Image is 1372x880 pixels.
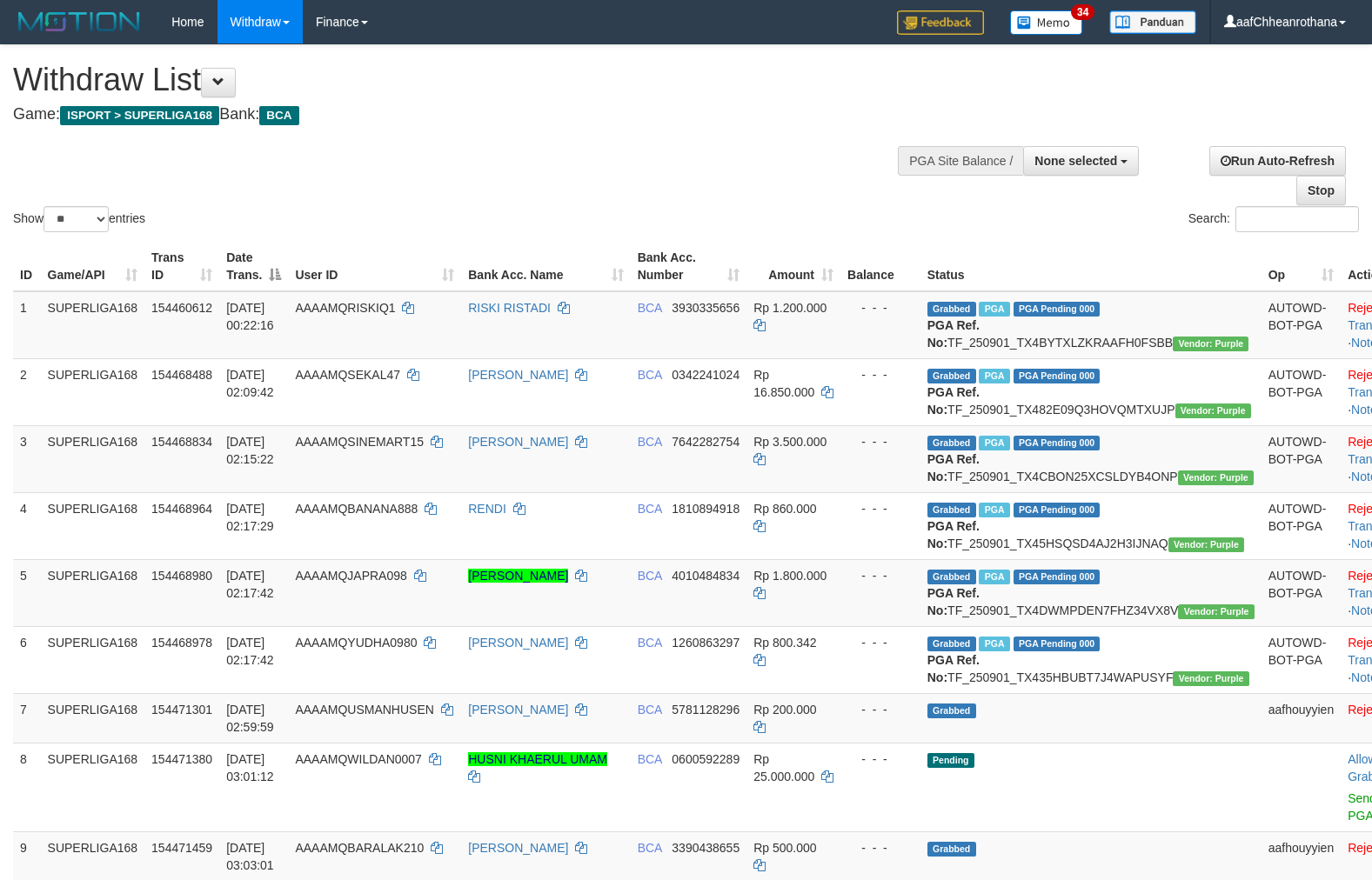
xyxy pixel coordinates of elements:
span: Grabbed [927,436,976,450]
span: Rp 500.000 [753,841,816,855]
span: Rp 200.000 [753,703,816,717]
td: SUPERLIGA168 [41,693,145,743]
select: Showentries [44,206,109,232]
span: [DATE] 02:59:59 [226,703,274,734]
div: - - - [847,500,914,517]
td: AUTOWD-BOT-PGA [1262,291,1342,359]
span: BCA [259,106,298,125]
span: [DATE] 02:17:29 [226,502,274,533]
span: AAAAMQWILDAN0007 [295,752,422,766]
div: - - - [847,634,914,651]
a: [PERSON_NAME] [468,435,568,449]
td: TF_250901_TX4DWMPDEN7FHZ34VX8V [920,559,1262,626]
span: Marked by aafnonsreyleab [979,302,1009,317]
div: - - - [847,299,914,317]
a: [PERSON_NAME] [468,636,568,650]
img: Feedback.jpg [897,10,984,35]
span: BCA [638,636,662,650]
span: PGA Pending [1014,302,1101,317]
span: Grabbed [927,842,976,857]
h1: Withdraw List [13,63,897,97]
img: Button%20Memo.svg [1010,10,1083,35]
span: Copy 7642282754 to clipboard [672,435,740,449]
span: 154471380 [151,752,212,766]
span: PGA Pending [1014,637,1101,651]
span: Copy 1810894918 to clipboard [672,502,740,516]
span: BCA [638,752,662,766]
span: Vendor URL: https://trx4.1velocity.biz [1178,604,1254,619]
span: AAAAMQJAPRA098 [295,569,406,583]
span: Rp 1.200.000 [753,301,827,315]
span: Rp 860.000 [753,502,816,516]
span: Rp 3.500.000 [753,435,827,449]
td: SUPERLIGA168 [41,626,145,693]
b: PGA Ref. No: [927,385,980,417]
td: AUTOWD-BOT-PGA [1262,425,1342,492]
td: 1 [13,291,41,359]
span: [DATE] 02:15:22 [226,435,274,466]
td: TF_250901_TX482E09Q3HOVQMTXUJP [920,358,1262,425]
span: Rp 16.850.000 [753,368,814,399]
span: [DATE] 02:17:42 [226,636,274,667]
span: Grabbed [927,570,976,584]
span: Copy 3390438655 to clipboard [672,841,740,855]
th: Balance [840,242,920,291]
span: BCA [638,368,662,382]
b: PGA Ref. No: [927,452,980,483]
th: Amount: activate to sort column ascending [746,242,840,291]
span: BCA [638,703,662,717]
span: Vendor URL: https://trx4.1velocity.biz [1178,470,1254,485]
span: Copy 5781128296 to clipboard [672,703,740,717]
b: PGA Ref. No: [927,653,980,684]
td: AUTOWD-BOT-PGA [1262,358,1342,425]
span: Grabbed [927,703,976,718]
td: SUPERLIGA168 [41,291,145,359]
span: Marked by aafchoeunmanni [979,637,1009,651]
span: Rp 1.800.000 [753,569,827,583]
span: Rp 800.342 [753,636,816,650]
td: TF_250901_TX435HBUBT7J4WAPUSYF [920,626,1262,693]
span: Rp 25.000.000 [753,752,814,783]
a: RISKI RISTADI [468,301,551,315]
td: SUPERLIGA168 [41,559,145,626]
td: 7 [13,693,41,743]
span: PGA Pending [1014,436,1101,450]
span: 154468488 [151,368,212,382]
span: BCA [638,301,662,315]
a: Run Auto-Refresh [1209,146,1346,176]
td: 6 [13,626,41,693]
b: PGA Ref. No: [927,586,980,617]
th: Bank Acc. Name: activate to sort column ascending [461,242,630,291]
span: 154468980 [151,569,212,583]
span: Copy 1260863297 to clipboard [672,636,740,650]
span: 154468834 [151,435,212,449]
th: Trans ID: activate to sort column ascending [144,242,219,291]
td: 3 [13,425,41,492]
span: AAAAMQBARALAK210 [295,841,424,855]
b: PGA Ref. No: [927,519,980,550]
span: PGA Pending [1014,503,1101,517]
span: PGA Pending [1014,369,1101,383]
span: AAAAMQUSMANHUSEN [295,703,433,717]
span: Grabbed [927,302,976,317]
span: Grabbed [927,503,976,517]
a: [PERSON_NAME] [468,841,568,855]
td: TF_250901_TX4BYTXLZKRAAFH0FSBB [920,291,1262,359]
span: AAAAMQBANANA888 [295,502,418,516]
span: Grabbed [927,369,976,383]
span: [DATE] 02:17:42 [226,569,274,600]
span: Copy 0342241024 to clipboard [672,368,740,382]
span: AAAAMQSINEMART15 [295,435,424,449]
div: - - - [847,567,914,584]
img: panduan.png [1109,10,1196,34]
span: ISPORT > SUPERLIGA168 [60,106,219,125]
td: AUTOWD-BOT-PGA [1262,626,1342,693]
div: - - - [847,433,914,450]
span: [DATE] 03:03:01 [226,841,274,872]
span: BCA [638,569,662,583]
span: Marked by aafchoeunmanni [979,503,1009,517]
a: [PERSON_NAME] [468,569,568,583]
span: 154471301 [151,703,212,717]
span: Pending [927,753,974,768]
span: BCA [638,841,662,855]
